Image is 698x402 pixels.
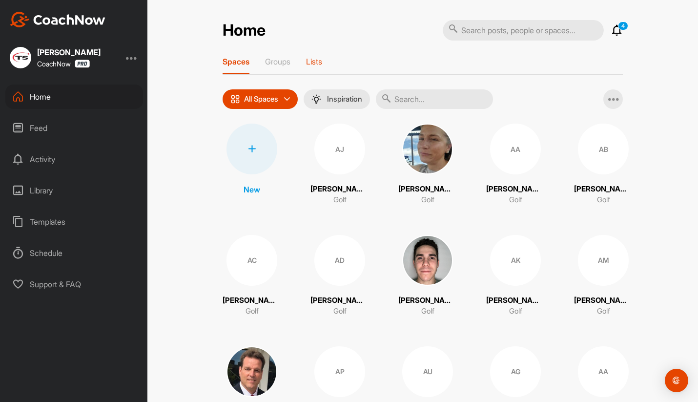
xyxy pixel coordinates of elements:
p: [PERSON_NAME] [486,184,545,195]
a: AK[PERSON_NAME]Golf [486,235,545,317]
h2: Home [223,21,266,40]
p: [PERSON_NAME] [574,295,633,306]
p: Golf [597,306,610,317]
div: CoachNow [37,60,90,68]
p: Golf [509,306,522,317]
div: Activity [5,147,143,171]
p: Golf [333,306,347,317]
div: Library [5,178,143,203]
p: Lists [306,57,322,66]
a: [PERSON_NAME]Golf [398,124,457,206]
img: square_e42954e8cb031e6f9c882407e5da1acb.jpg [10,47,31,68]
a: AB[PERSON_NAME]Golf [574,124,633,206]
p: [PERSON_NAME] [486,295,545,306]
img: CoachNow [10,12,105,27]
img: CoachNow Pro [75,60,90,68]
img: square_2647b3311a251e4b25b6eef98ab7adb4.jpg [402,235,453,286]
div: AK [490,235,541,286]
div: Schedule [5,241,143,265]
p: Golf [421,194,434,206]
div: Open Intercom Messenger [665,369,688,392]
p: Golf [246,306,259,317]
p: [PERSON_NAME] [310,295,369,306]
div: Home [5,85,143,109]
p: Golf [333,194,347,206]
img: icon [230,94,240,104]
input: Search posts, people or spaces... [443,20,604,41]
div: Feed [5,116,143,140]
input: Search... [376,89,493,109]
div: Templates [5,210,143,234]
div: [PERSON_NAME] [37,48,101,56]
div: AG [490,346,541,397]
a: AD[PERSON_NAME]Golf [310,235,369,317]
p: Inspiration [327,95,362,103]
div: AP [314,346,365,397]
a: [PERSON_NAME]Golf [398,235,457,317]
p: Golf [509,194,522,206]
div: AB [578,124,629,174]
p: Golf [421,306,434,317]
p: 4 [618,21,628,30]
div: AA [578,346,629,397]
p: [PERSON_NAME] [398,184,457,195]
div: AD [314,235,365,286]
a: AM[PERSON_NAME]Golf [574,235,633,317]
p: [PERSON_NAME] [398,295,457,306]
img: square_9d8ab5d0c0b6de73d0702b46fddd94ad.jpg [402,124,453,174]
a: AC[PERSON_NAME]Golf [223,235,281,317]
div: AJ [314,124,365,174]
a: AA[PERSON_NAME]Golf [486,124,545,206]
p: Spaces [223,57,249,66]
p: [PERSON_NAME] [310,184,369,195]
div: Support & FAQ [5,272,143,296]
p: All Spaces [244,95,278,103]
p: [PERSON_NAME] [574,184,633,195]
a: AJ[PERSON_NAME]Golf [310,124,369,206]
div: AC [226,235,277,286]
img: square_1e49abb5e9fda506c6a193e604ffd3cf.jpg [226,346,277,397]
p: [PERSON_NAME] [223,295,281,306]
img: menuIcon [311,94,321,104]
p: Golf [597,194,610,206]
p: Groups [265,57,290,66]
p: New [244,184,260,195]
div: AM [578,235,629,286]
div: AU [402,346,453,397]
div: AA [490,124,541,174]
